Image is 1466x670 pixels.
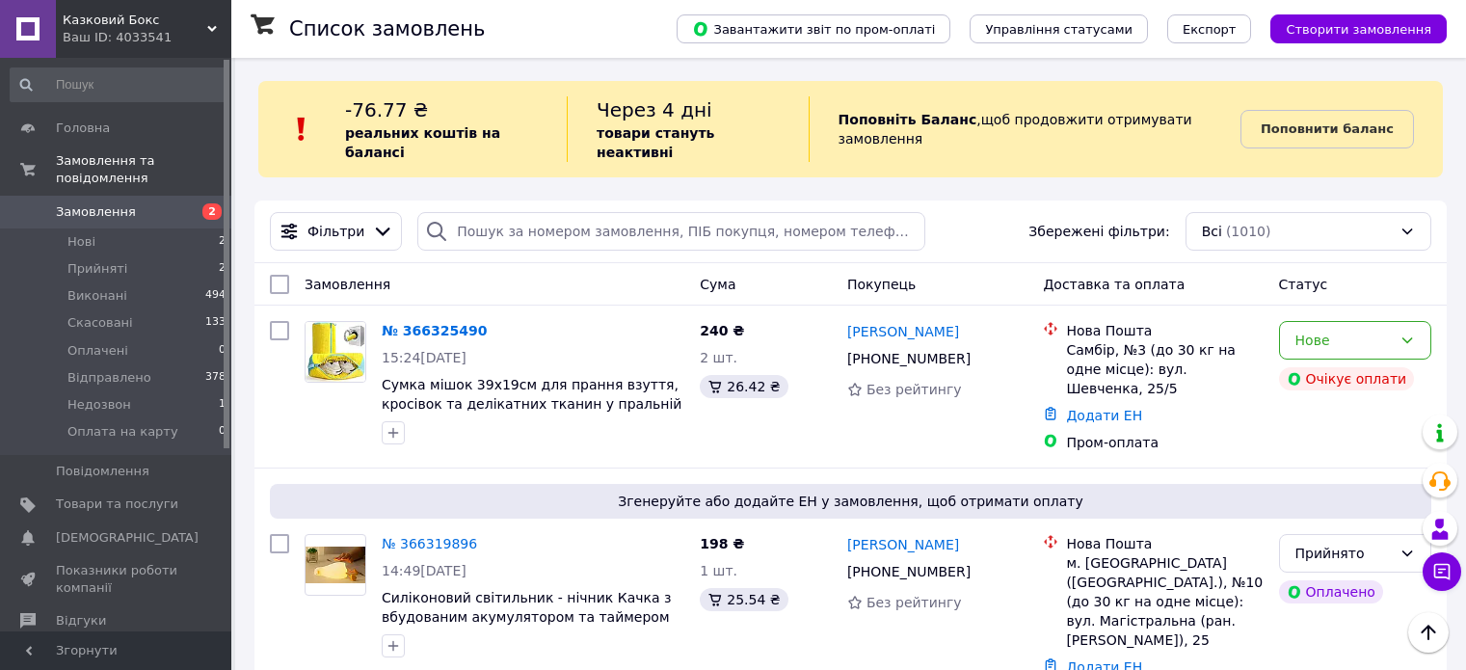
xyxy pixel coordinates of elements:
[382,590,672,625] a: Силіконовий світильник - нічник Качка з вбудованим акумулятором та таймером
[382,350,466,365] span: 15:24[DATE]
[847,535,959,554] a: [PERSON_NAME]
[1279,367,1415,390] div: Очікує оплати
[205,369,226,387] span: 378
[219,260,226,278] span: 2
[382,323,487,338] a: № 366325490
[866,382,962,397] span: Без рейтингу
[1066,321,1263,340] div: Нова Пошта
[847,277,916,292] span: Покупець
[1202,222,1222,241] span: Всі
[10,67,227,102] input: Пошук
[219,396,226,414] span: 1
[866,595,962,610] span: Без рейтингу
[345,98,428,121] span: -76.77 ₴
[1066,340,1263,398] div: Самбір, №3 (до 30 кг на одне місце): вул. Шевченка, 25/5
[985,22,1133,37] span: Управління статусами
[67,233,95,251] span: Нові
[700,323,744,338] span: 240 ₴
[970,14,1148,43] button: Управління статусами
[382,563,466,578] span: 14:49[DATE]
[1295,543,1392,564] div: Прийнято
[205,287,226,305] span: 494
[67,369,151,387] span: Відправлено
[202,203,222,220] span: 2
[56,120,110,137] span: Головна
[67,260,127,278] span: Прийняті
[67,423,178,441] span: Оплата на карту
[306,322,365,382] img: Фото товару
[1279,277,1328,292] span: Статус
[56,612,106,630] span: Відгуки
[700,375,787,398] div: 26.42 ₴
[1286,22,1431,37] span: Створити замовлення
[56,463,149,480] span: Повідомлення
[597,98,712,121] span: Через 4 дні
[1043,277,1185,292] span: Доставка та оплата
[1183,22,1237,37] span: Експорт
[700,277,735,292] span: Cума
[1066,553,1263,650] div: м. [GEOGRAPHIC_DATA] ([GEOGRAPHIC_DATA].), №10 (до 30 кг на одне місце): вул. Магістральна (ран. ...
[63,29,231,46] div: Ваш ID: 4033541
[56,203,136,221] span: Замовлення
[56,529,199,547] span: [DEMOGRAPHIC_DATA]
[1066,534,1263,553] div: Нова Пошта
[56,152,231,187] span: Замовлення та повідомлення
[305,277,390,292] span: Замовлення
[809,96,1240,162] div: , щоб продовжити отримувати замовлення
[287,115,316,144] img: :exclamation:
[219,423,226,441] span: 0
[1167,14,1252,43] button: Експорт
[1408,612,1449,653] button: Наверх
[219,342,226,360] span: 0
[63,12,207,29] span: Казковий Бокс
[1270,14,1447,43] button: Створити замовлення
[289,17,485,40] h1: Список замовлень
[843,345,974,372] div: [PHONE_NUMBER]
[1226,224,1271,239] span: (1010)
[843,558,974,585] div: [PHONE_NUMBER]
[345,125,500,160] b: реальних коштів на балансі
[1423,552,1461,591] button: Чат з покупцем
[67,287,127,305] span: Виконані
[839,112,977,127] b: Поповніть Баланс
[278,492,1424,511] span: Згенеруйте або додайте ЕН у замовлення, щоб отримати оплату
[700,563,737,578] span: 1 шт.
[219,233,226,251] span: 2
[305,534,366,596] a: Фото товару
[1240,110,1414,148] a: Поповнити баланс
[305,321,366,383] a: Фото товару
[1066,408,1142,423] a: Додати ЕН
[1295,330,1392,351] div: Нове
[677,14,950,43] button: Завантажити звіт по пром-оплаті
[307,222,364,241] span: Фільтри
[67,314,133,332] span: Скасовані
[1279,580,1383,603] div: Оплачено
[692,20,935,38] span: Завантажити звіт по пром-оплаті
[56,496,178,513] span: Товари та послуги
[417,212,925,251] input: Пошук за номером замовлення, ПІБ покупця, номером телефону, Email, номером накладної
[67,396,131,414] span: Недозвон
[67,342,128,360] span: Оплачені
[700,588,787,611] div: 25.54 ₴
[382,536,477,551] a: № 366319896
[205,314,226,332] span: 133
[1028,222,1169,241] span: Збережені фільтри:
[847,322,959,341] a: [PERSON_NAME]
[1251,20,1447,36] a: Створити замовлення
[1066,433,1263,452] div: Пром-оплата
[306,547,365,582] img: Фото товару
[56,562,178,597] span: Показники роботи компанії
[1261,121,1394,136] b: Поповнити баланс
[597,125,714,160] b: товари стануть неактивні
[700,536,744,551] span: 198 ₴
[700,350,737,365] span: 2 шт.
[382,377,681,431] a: Сумка мішок 39х19см для прання взуття, кросівок та делікатних тканин у пральній машині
